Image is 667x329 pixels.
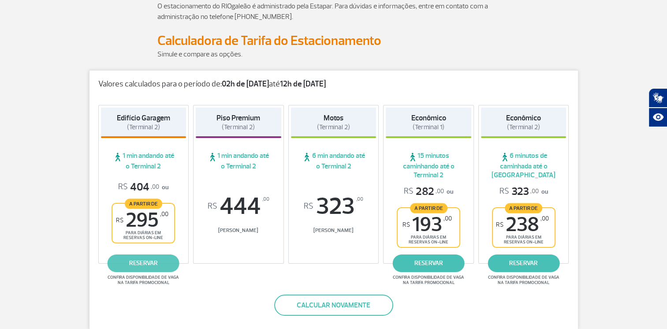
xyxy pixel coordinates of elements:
[356,194,363,204] sup: ,00
[496,221,503,228] sup: R$
[157,1,510,22] p: O estacionamento do RIOgaleão é administrado pela Estapar. Para dúvidas e informações, entre em c...
[196,227,281,234] span: [PERSON_NAME]
[125,198,162,209] span: A partir de
[410,203,447,213] span: A partir de
[98,79,569,89] p: Valores calculados para o período de: até
[291,151,376,171] span: 6 min andando até o Terminal 2
[108,254,179,272] a: reservar
[402,221,410,228] sup: R$
[116,217,123,224] sup: R$
[117,113,170,123] strong: Edifício Garagem
[196,194,281,218] span: 444
[481,151,566,179] span: 6 minutos de caminhada até o [GEOGRAPHIC_DATA]
[499,185,539,198] span: 323
[196,151,281,171] span: 1 min andando até o Terminal 2
[404,185,444,198] span: 282
[404,185,453,198] p: ou
[648,88,667,127] div: Plugin de acessibilidade da Hand Talk.
[500,235,547,245] span: para diárias em reservas on-line
[648,108,667,127] button: Abrir recursos assistivos.
[101,151,186,171] span: 1 min andando até o Terminal 2
[324,113,343,123] strong: Motos
[127,123,160,131] span: (Terminal 2)
[393,254,465,272] a: reservar
[118,180,168,194] p: ou
[405,235,452,245] span: para diárias em reservas on-line
[116,210,168,230] span: 295
[505,203,542,213] span: A partir de
[222,123,255,131] span: (Terminal 2)
[262,194,269,204] sup: ,00
[488,254,559,272] a: reservar
[443,215,452,222] sup: ,00
[499,185,548,198] p: ou
[291,194,376,218] span: 323
[120,230,167,240] span: para diárias em reservas on-line
[413,123,444,131] span: (Terminal 1)
[291,227,376,234] span: [PERSON_NAME]
[540,215,549,222] sup: ,00
[280,79,326,89] strong: 12h de [DATE]
[304,202,313,211] sup: R$
[496,215,549,235] span: 238
[487,275,561,285] span: Confira disponibilidade de vaga na tarifa promocional
[222,79,269,89] strong: 02h de [DATE]
[208,202,217,211] sup: R$
[160,210,168,218] sup: ,00
[411,113,446,123] strong: Econômico
[274,295,393,316] button: Calcular novamente
[391,275,466,285] span: Confira disponibilidade de vaga na tarifa promocional
[157,49,510,60] p: Simule e compare as opções.
[317,123,350,131] span: (Terminal 2)
[216,113,260,123] strong: Piso Premium
[402,215,452,235] span: 193
[157,33,510,49] h2: Calculadora de Tarifa do Estacionamento
[386,151,471,179] span: 15 minutos caminhando até o Terminal 2
[506,113,541,123] strong: Econômico
[118,180,159,194] span: 404
[507,123,540,131] span: (Terminal 2)
[106,275,180,285] span: Confira disponibilidade de vaga na tarifa promocional
[648,88,667,108] button: Abrir tradutor de língua de sinais.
